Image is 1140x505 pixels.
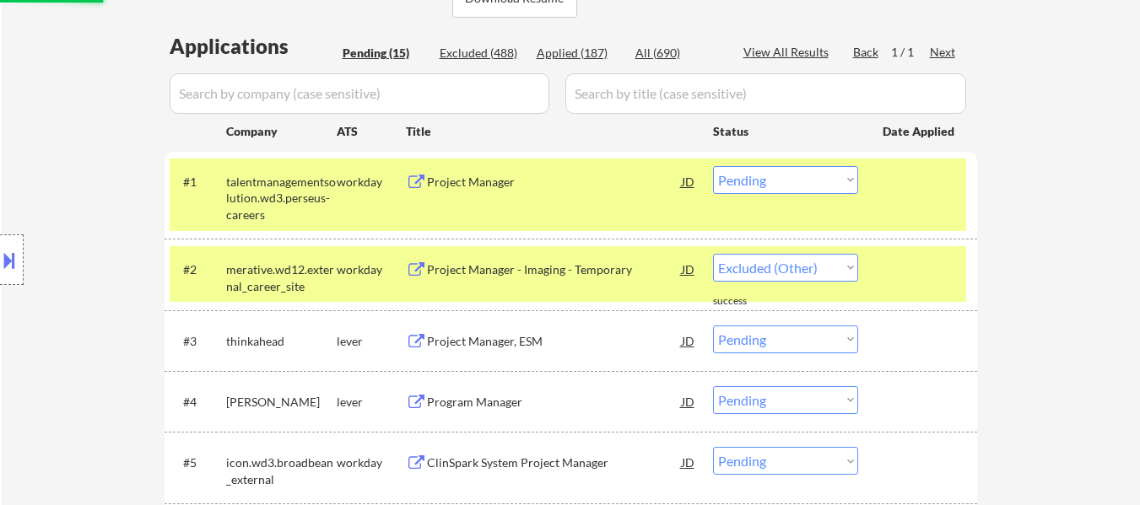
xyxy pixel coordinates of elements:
[680,386,697,416] div: JD
[440,45,524,62] div: Excluded (488)
[713,294,781,309] div: success
[680,166,697,196] div: JD
[680,254,697,284] div: JD
[337,333,406,350] div: lever
[337,261,406,278] div: workday
[853,44,880,61] div: Back
[183,454,213,471] div: #5
[337,394,406,411] div: lever
[891,44,930,61] div: 1 / 1
[337,174,406,191] div: workday
[713,116,858,146] div: Status
[406,123,697,140] div: Title
[680,447,697,477] div: JD
[427,261,682,278] div: Project Manager - Imaging - Temporary
[337,454,406,471] div: workday
[427,394,682,411] div: Program Manager
[930,44,957,61] div: Next
[743,44,834,61] div: View All Results
[635,45,720,62] div: All (690)
[883,123,957,140] div: Date Applied
[226,454,337,487] div: icon.wd3.broadbean_external
[170,73,549,114] input: Search by company (case sensitive)
[680,325,697,356] div: JD
[427,174,682,191] div: Project Manager
[337,123,406,140] div: ATS
[427,333,682,350] div: Project Manager, ESM
[565,73,966,114] input: Search by title (case sensitive)
[343,45,427,62] div: Pending (15)
[427,454,682,471] div: ClinSpark System Project Manager
[170,36,337,56] div: Applications
[537,45,621,62] div: Applied (187)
